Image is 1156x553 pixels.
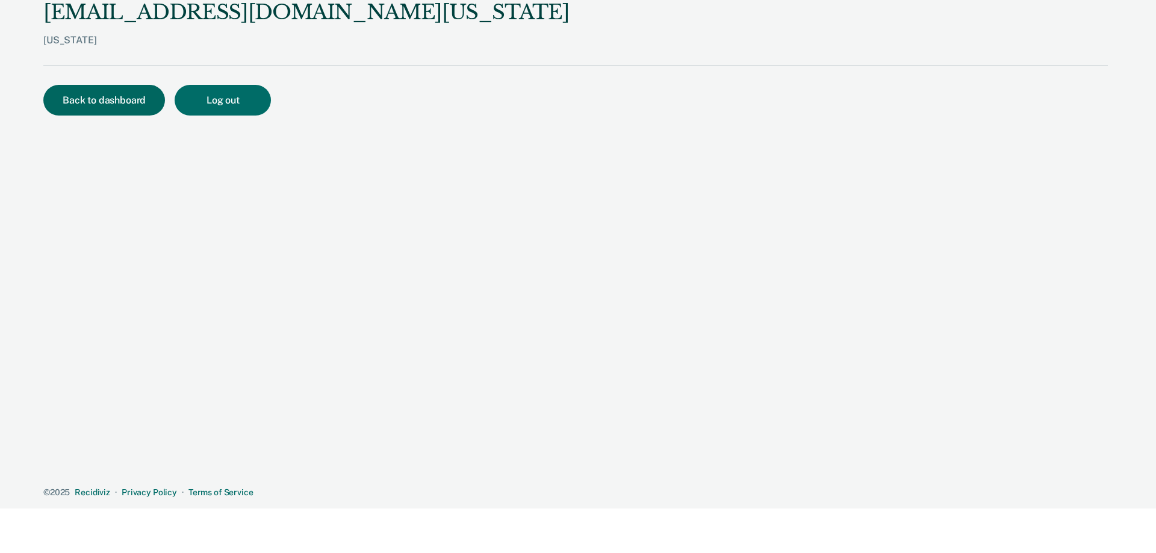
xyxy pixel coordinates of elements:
a: Privacy Policy [122,487,177,497]
div: · · [43,487,1108,498]
div: [US_STATE] [43,34,569,65]
button: Back to dashboard [43,85,165,116]
span: © 2025 [43,487,70,497]
button: Log out [175,85,271,116]
a: Recidiviz [75,487,110,497]
a: Terms of Service [188,487,253,497]
a: Back to dashboard [43,96,175,105]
